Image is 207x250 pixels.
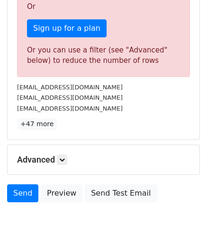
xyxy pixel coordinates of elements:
[160,205,207,250] iframe: Chat Widget
[85,184,157,202] a: Send Test Email
[17,155,190,165] h5: Advanced
[17,84,123,91] small: [EMAIL_ADDRESS][DOMAIN_NAME]
[27,2,180,12] p: Or
[41,184,82,202] a: Preview
[17,94,123,101] small: [EMAIL_ADDRESS][DOMAIN_NAME]
[7,184,38,202] a: Send
[17,105,123,112] small: [EMAIL_ADDRESS][DOMAIN_NAME]
[27,19,107,37] a: Sign up for a plan
[27,45,180,66] div: Or you can use a filter (see "Advanced" below) to reduce the number of rows
[17,118,57,130] a: +47 more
